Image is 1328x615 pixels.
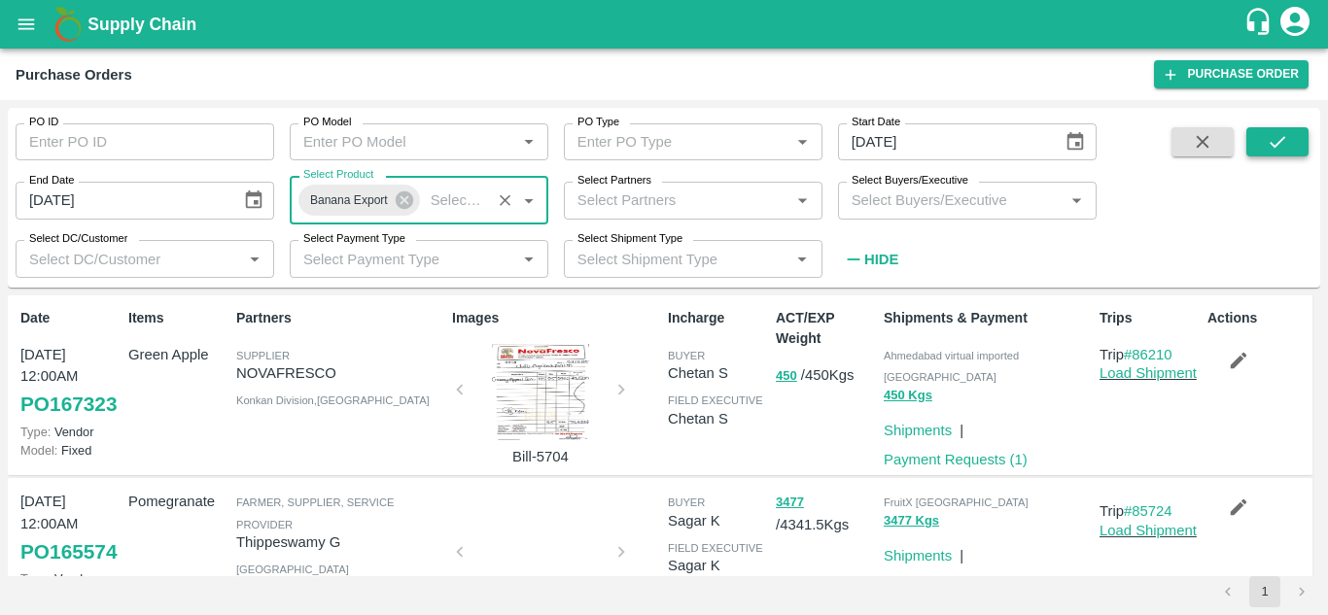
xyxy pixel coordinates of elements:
[577,231,682,247] label: Select Shipment Type
[20,387,117,422] a: PO167323
[303,167,373,183] label: Select Product
[1243,7,1277,42] div: customer-support
[570,246,785,271] input: Select Shipment Type
[1100,344,1200,365] p: Trip
[29,115,58,130] label: PO ID
[668,350,705,361] span: buyer
[884,308,1092,328] p: Shipments & Payment
[668,362,768,384] p: Chetan S
[452,308,660,328] p: Images
[789,247,815,272] button: Open
[516,247,542,272] button: Open
[884,510,939,532] button: 3477 Kgs
[668,496,705,508] span: buyer
[844,188,1059,213] input: Select Buyers/Executive
[884,350,1019,383] span: Ahmedabad virtual imported [GEOGRAPHIC_DATA]
[20,423,121,441] p: Vendor
[20,425,51,439] span: Type:
[789,129,815,154] button: Open
[20,308,121,328] p: Date
[20,534,117,569] a: PO165574
[952,537,963,566] div: |
[298,185,420,216] div: Banana Export
[21,246,236,271] input: Select DC/Customer
[1057,123,1094,160] button: Choose date, selected date is Jul 27, 2025
[236,350,290,361] span: Supplier
[838,123,1050,160] input: Start Date
[668,394,763,406] span: field executive
[29,173,74,188] label: End Date
[236,531,444,553] p: Thippeswamy G
[242,247,267,272] button: Open
[776,364,876,387] p: / 450 Kgs
[4,2,49,47] button: open drawer
[296,246,485,271] input: Select Payment Type
[87,11,1243,38] a: Supply Chain
[776,492,804,514] button: 3477
[838,243,904,276] button: Hide
[235,182,272,219] button: Choose date, selected date is Jul 27, 2025
[668,510,768,531] p: Sagar K
[20,441,121,460] p: Fixed
[236,308,444,328] p: Partners
[577,173,651,188] label: Select Partners
[1124,347,1172,362] a: #86210
[852,173,968,188] label: Select Buyers/Executive
[1100,523,1197,538] a: Load Shipment
[296,129,485,154] input: Enter PO Model
[884,452,1028,467] a: Payment Requests (1)
[668,408,768,429] p: Chetan S
[884,385,932,407] button: 450 Kgs
[1209,576,1320,607] nav: pagination navigation
[864,252,898,267] strong: Hide
[1154,60,1309,88] a: Purchase Order
[236,496,394,530] span: Farmer, Supplier, Service Provider
[789,188,815,213] button: Open
[1100,308,1200,328] p: Trips
[423,188,485,213] input: Select Product
[16,62,132,87] div: Purchase Orders
[303,231,405,247] label: Select Payment Type
[884,496,1029,508] span: FruitX [GEOGRAPHIC_DATA]
[128,308,228,328] p: Items
[236,394,430,406] span: Konkan Division , [GEOGRAPHIC_DATA]
[577,115,619,130] label: PO Type
[852,115,900,130] label: Start Date
[492,188,518,214] button: Clear
[87,15,196,34] b: Supply Chain
[303,115,352,130] label: PO Model
[1100,365,1197,381] a: Load Shipment
[49,5,87,44] img: logo
[884,548,952,564] a: Shipments
[884,423,952,438] a: Shipments
[128,344,228,365] p: Green Apple
[298,190,400,211] span: Banana Export
[468,446,613,467] p: Bill-5704
[516,188,542,213] button: Open
[1064,188,1089,213] button: Open
[516,129,542,154] button: Open
[16,123,274,160] input: Enter PO ID
[20,491,121,534] p: [DATE] 12:00AM
[776,365,797,388] button: 450
[1124,503,1172,519] a: #85724
[570,129,759,154] input: Enter PO Type
[20,569,121,588] p: Vendor
[29,231,127,247] label: Select DC/Customer
[16,182,227,219] input: End Date
[668,555,768,576] p: Sagar K
[1249,576,1280,607] button: page 1
[236,362,444,384] p: NOVAFRESCO
[776,308,876,349] p: ACT/EXP Weight
[570,188,785,213] input: Select Partners
[1100,500,1200,522] p: Trip
[20,571,51,586] span: Type:
[952,412,963,441] div: |
[20,344,121,388] p: [DATE] 12:00AM
[776,491,876,535] p: / 4341.5 Kgs
[1277,4,1312,45] div: account of current user
[1207,308,1308,328] p: Actions
[668,308,768,328] p: Incharge
[128,491,228,512] p: Pomegranate
[668,542,763,554] span: field executive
